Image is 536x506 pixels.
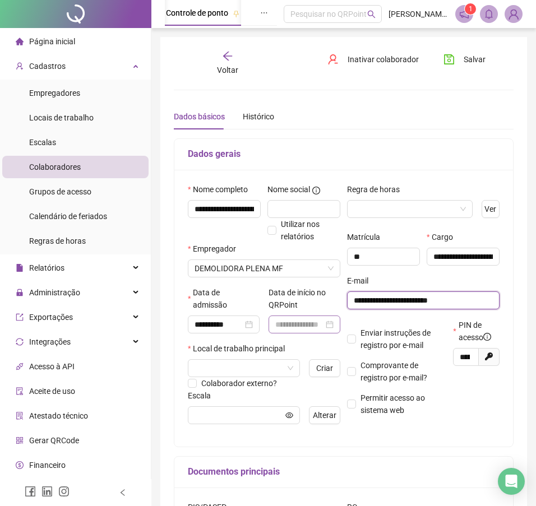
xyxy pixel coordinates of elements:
[319,50,427,68] button: Inativar colaborador
[347,231,387,243] label: Matrícula
[29,436,79,445] span: Gerar QRCode
[498,468,525,495] div: Open Intercom Messenger
[201,379,277,388] span: Colaborador externo?
[174,110,225,123] div: Dados básicos
[483,333,491,341] span: info-circle
[435,50,494,68] button: Salvar
[233,10,239,17] span: pushpin
[188,147,500,161] h5: Dados gerais
[459,9,469,19] span: notification
[29,263,64,272] span: Relatórios
[367,10,376,18] span: search
[348,53,419,66] span: Inativar colaborador
[29,37,75,46] span: Página inicial
[16,338,24,346] span: sync
[312,187,320,194] span: info-circle
[443,54,455,65] span: save
[166,8,228,17] span: Controle de ponto
[243,110,274,123] div: Histórico
[29,113,94,122] span: Locais de trabalho
[16,363,24,370] span: api
[267,183,310,196] span: Nome social
[427,231,460,243] label: Cargo
[465,3,476,15] sup: 1
[29,337,71,346] span: Integrações
[361,393,425,415] span: Permitir acesso ao sistema web
[29,411,88,420] span: Atestado técnico
[16,387,24,395] span: audit
[217,66,238,75] span: Voltar
[16,437,24,444] span: qrcode
[327,54,339,65] span: user-delete
[505,6,522,22] img: 64922
[361,361,427,382] span: Comprovante de registro por e-mail?
[195,260,334,277] span: DEMOLIDORA PLENA MF LTDA
[188,243,243,255] label: Empregador
[16,264,24,272] span: file
[361,328,431,350] span: Enviar instruções de registro por e-mail
[309,406,340,424] button: Alterar
[188,342,292,355] label: Local de trabalho principal
[29,288,80,297] span: Administração
[313,409,336,421] span: Alterar
[16,62,24,70] span: user-add
[58,486,70,497] span: instagram
[16,289,24,296] span: lock
[309,359,340,377] button: Criar
[29,187,91,196] span: Grupos de acesso
[29,313,73,322] span: Exportações
[16,461,24,469] span: dollar
[188,465,500,479] h5: Documentos principais
[347,183,407,196] label: Regra de horas
[484,203,496,215] span: Ver
[29,163,81,171] span: Colaboradores
[260,9,268,17] span: ellipsis
[389,8,449,20] span: [PERSON_NAME] FRAT - PLENA DEMOLIÇÕES E LOCAÇÕES DE EQUIPAMEN
[347,275,376,287] label: E-mail
[119,489,127,496] span: left
[469,5,473,13] span: 1
[459,319,492,343] span: PIN de acesso
[222,50,233,62] span: arrow-left
[41,486,53,497] span: linkedin
[16,313,24,321] span: export
[29,138,56,147] span: Escalas
[29,212,107,221] span: Calendário de feriados
[285,411,293,419] span: eye
[281,220,320,241] span: Utilizar nos relatórios
[188,286,260,311] label: Data de admissão
[464,53,486,66] span: Salvar
[29,461,66,470] span: Financeiro
[269,286,340,311] label: Data de início no QRPoint
[16,38,24,45] span: home
[482,200,500,218] button: Ver
[25,486,36,497] span: facebook
[188,389,218,402] label: Escala
[29,89,80,98] span: Empregadores
[316,362,333,374] span: Criar
[188,183,255,196] label: Nome completo
[29,387,75,396] span: Aceite de uso
[29,62,66,71] span: Cadastros
[29,362,75,371] span: Acesso à API
[16,412,24,420] span: solution
[29,236,86,245] span: Regras de horas
[484,9,494,19] span: bell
